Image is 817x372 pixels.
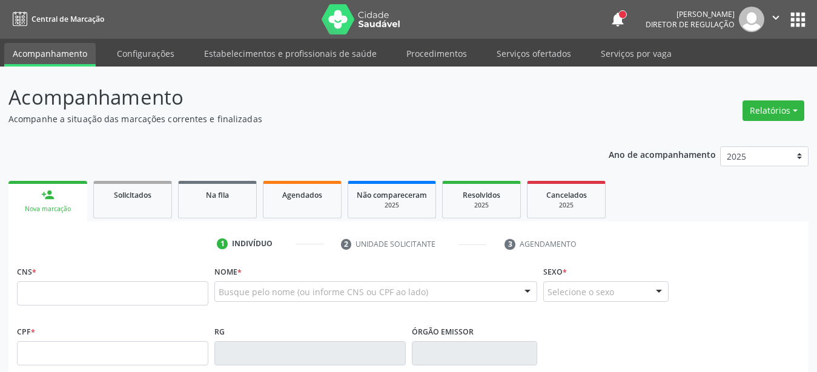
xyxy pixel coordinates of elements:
a: Serviços por vaga [592,43,680,64]
div: 1 [217,238,228,249]
p: Ano de acompanhamento [609,146,716,162]
button: Relatórios [743,100,804,121]
p: Acompanhe a situação das marcações correntes e finalizadas [8,113,569,125]
a: Procedimentos [398,43,475,64]
div: [PERSON_NAME] [646,9,735,19]
span: Diretor de regulação [646,19,735,30]
span: Busque pelo nome (ou informe CNS ou CPF ao lado) [219,286,428,298]
button: apps [787,9,809,30]
p: Acompanhamento [8,82,569,113]
i:  [769,11,782,24]
label: Sexo [543,263,567,281]
div: 2025 [357,201,427,210]
span: Agendados [282,190,322,200]
div: 2025 [536,201,597,210]
button:  [764,7,787,32]
div: person_add [41,188,55,201]
span: Resolvidos [463,190,500,200]
button: notifications [609,11,626,28]
span: Não compareceram [357,190,427,200]
span: Selecione o sexo [547,286,614,298]
a: Configurações [108,43,183,64]
a: Serviços ofertados [488,43,580,64]
span: Central de Marcação [31,14,104,24]
label: Nome [214,263,242,281]
div: Indivíduo [232,238,273,249]
div: Nova marcação [17,204,79,214]
label: CNS [17,263,36,281]
a: Acompanhamento [4,43,96,67]
a: Estabelecimentos e profissionais de saúde [196,43,385,64]
label: Órgão emissor [412,322,474,341]
img: img [739,7,764,32]
a: Central de Marcação [8,9,104,29]
span: Na fila [206,190,229,200]
span: Cancelados [546,190,587,200]
div: 2025 [451,201,512,210]
span: Solicitados [114,190,151,200]
label: RG [214,322,225,341]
